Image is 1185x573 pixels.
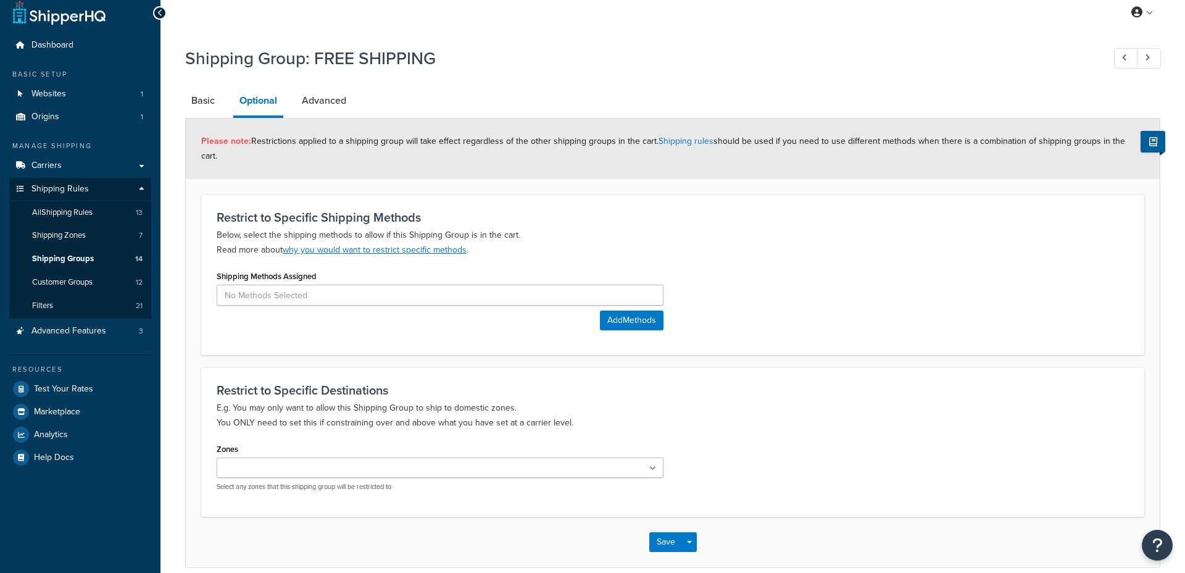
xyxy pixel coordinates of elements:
[233,86,283,118] a: Optional
[9,69,151,80] div: Basic Setup
[9,320,151,343] a: Advanced Features3
[283,243,467,256] a: why you would want to restrict specific methods
[217,211,1129,224] h3: Restrict to Specific Shipping Methods
[649,532,683,552] button: Save
[9,446,151,469] a: Help Docs
[9,378,151,400] a: Test Your Rates
[47,73,110,81] div: Domain Overview
[9,106,151,128] a: Origins1
[136,73,208,81] div: Keywords by Traffic
[31,40,73,51] span: Dashboard
[217,228,1129,257] p: Below, select the shipping methods to allow if this Shipping Group is in the cart. Read more about .
[31,184,89,194] span: Shipping Rules
[9,224,151,247] a: Shipping Zones7
[136,277,143,288] span: 12
[9,106,151,128] li: Origins
[9,154,151,177] a: Carriers
[31,112,59,122] span: Origins
[32,301,53,311] span: Filters
[9,141,151,151] div: Manage Shipping
[32,207,93,218] span: All Shipping Rules
[9,83,151,106] a: Websites1
[141,89,143,99] span: 1
[217,445,238,454] label: Zones
[201,135,1125,162] span: Restrictions applied to a shipping group will take effect regardless of the other shipping groups...
[600,311,663,330] button: AddMethods
[9,178,151,319] li: Shipping Rules
[135,254,143,264] span: 14
[32,32,136,42] div: Domain: [DOMAIN_NAME]
[136,207,143,218] span: 13
[9,320,151,343] li: Advanced Features
[9,178,151,201] a: Shipping Rules
[141,112,143,122] span: 1
[217,285,663,306] input: No Methods Selected
[9,295,151,317] a: Filters21
[9,424,151,446] a: Analytics
[31,326,106,337] span: Advanced Features
[34,430,68,440] span: Analytics
[1141,131,1165,153] button: Show Help Docs
[201,135,251,148] strong: Please note:
[35,20,60,30] div: v 4.0.25
[9,295,151,317] li: Filters
[185,86,221,115] a: Basic
[34,453,74,463] span: Help Docs
[9,248,151,270] a: Shipping Groups14
[32,254,94,264] span: Shipping Groups
[9,271,151,294] li: Customer Groups
[659,135,713,148] a: Shipping rules
[9,401,151,423] a: Marketplace
[139,230,143,241] span: 7
[20,20,30,30] img: logo_orange.svg
[9,83,151,106] li: Websites
[136,301,143,311] span: 21
[217,482,663,491] p: Select any zones that this shipping group will be restricted to
[1142,530,1173,561] button: Open Resource Center
[217,401,1129,430] p: E.g. You may only want to allow this Shipping Group to ship to domestic zones. You ONLY need to s...
[1114,48,1138,69] a: Previous Record
[31,89,66,99] span: Websites
[9,224,151,247] li: Shipping Zones
[9,248,151,270] li: Shipping Groups
[217,383,1129,397] h3: Restrict to Specific Destinations
[34,384,93,395] span: Test Your Rates
[296,86,352,115] a: Advanced
[139,326,143,337] span: 3
[123,72,133,82] img: tab_keywords_by_traffic_grey.svg
[1137,48,1161,69] a: Next Record
[32,230,86,241] span: Shipping Zones
[217,272,317,281] label: Shipping Methods Assigned
[31,161,62,171] span: Carriers
[34,407,80,417] span: Marketplace
[33,72,43,82] img: tab_domain_overview_orange.svg
[32,277,93,288] span: Customer Groups
[9,201,151,224] a: AllShipping Rules13
[20,32,30,42] img: website_grey.svg
[9,34,151,57] a: Dashboard
[185,46,1091,70] h1: Shipping Group: FREE SHIPPING
[9,271,151,294] a: Customer Groups12
[9,364,151,375] div: Resources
